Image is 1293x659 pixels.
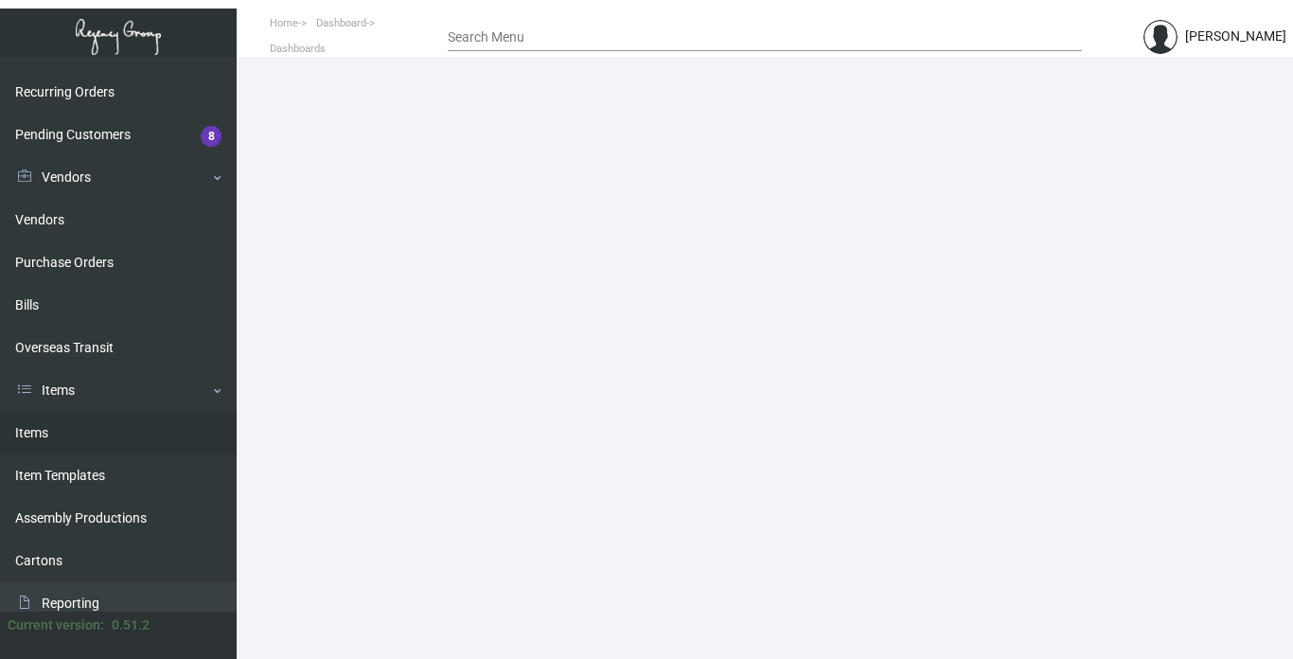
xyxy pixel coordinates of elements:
div: [PERSON_NAME] [1185,27,1286,46]
div: 0.51.2 [112,615,150,635]
span: Dashboards [270,43,326,55]
img: admin@bootstrapmaster.com [1143,20,1178,54]
div: Current version: [8,615,104,635]
span: Home [270,17,298,29]
span: Dashboard [316,17,366,29]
